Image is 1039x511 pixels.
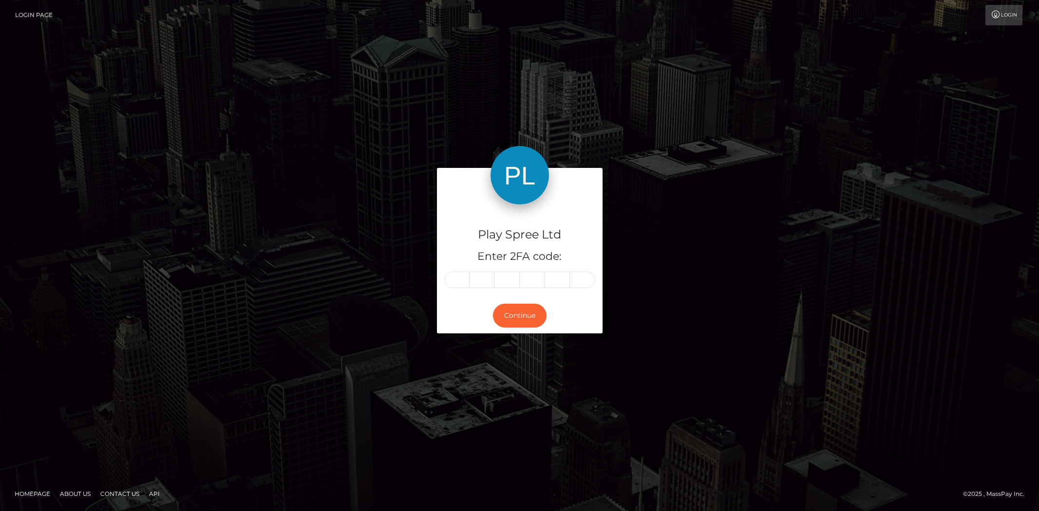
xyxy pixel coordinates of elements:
a: Homepage [11,486,54,501]
a: Login Page [15,5,53,25]
a: Contact Us [96,486,143,501]
a: About Us [56,486,94,501]
img: Play Spree Ltd [491,146,549,204]
h5: Enter 2FA code: [444,249,595,264]
button: Continue [493,304,547,328]
div: © 2025 , MassPay Inc. [963,489,1032,499]
a: API [145,486,164,501]
h4: Play Spree Ltd [444,226,595,243]
a: Login [985,5,1022,25]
